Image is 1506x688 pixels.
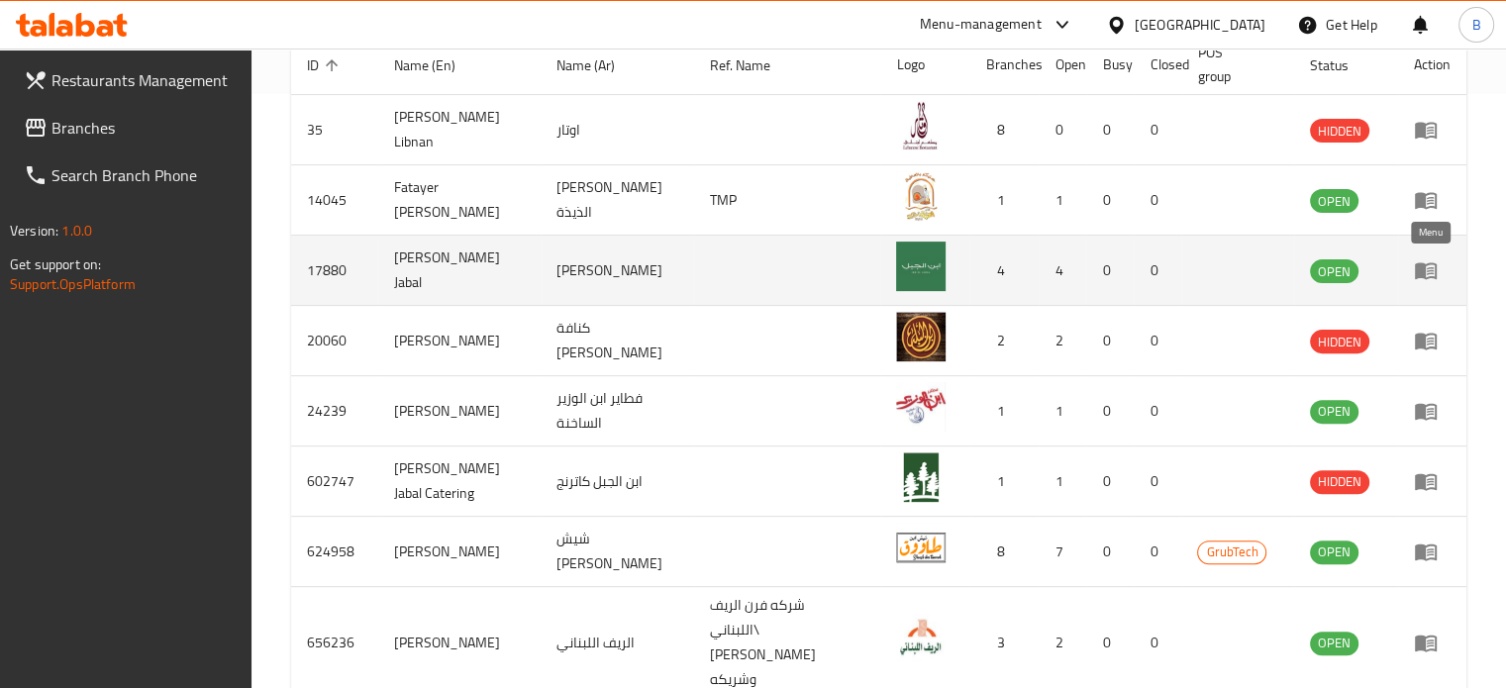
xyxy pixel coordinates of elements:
td: [PERSON_NAME] الذيذة [541,165,694,236]
img: Awtar Libnan [896,101,946,150]
div: Menu [1414,631,1451,654]
span: Status [1310,53,1374,77]
div: HIDDEN [1310,470,1369,494]
span: OPEN [1310,260,1358,283]
td: 1 [969,165,1039,236]
td: [PERSON_NAME] [541,236,694,306]
div: OPEN [1310,189,1358,213]
td: اوتار [541,95,694,165]
td: 1 [969,376,1039,446]
td: [PERSON_NAME] [378,517,541,587]
span: Version: [10,218,58,244]
td: ابن الجبل كاترنج [541,446,694,517]
img: SHEESH IBN TAWOOK [896,523,946,572]
span: POS group [1197,41,1270,88]
span: HIDDEN [1310,470,1369,493]
span: OPEN [1310,190,1358,213]
td: 8 [969,95,1039,165]
td: 0 [1134,306,1181,376]
td: 17880 [291,236,378,306]
span: HIDDEN [1310,120,1369,143]
td: 35 [291,95,378,165]
td: Fatayer [PERSON_NAME] [378,165,541,236]
th: Action [1398,35,1466,95]
td: 24239 [291,376,378,446]
div: Menu [1414,329,1451,352]
span: Get support on: [10,251,101,277]
td: 0 [1134,446,1181,517]
img: Kunafah Ibn Albalad [896,312,946,361]
td: 0 [1039,95,1086,165]
th: Closed [1134,35,1181,95]
td: 8 [969,517,1039,587]
span: Name (Ar) [556,53,641,77]
span: OPEN [1310,632,1358,654]
td: [PERSON_NAME] Jabal Catering [378,446,541,517]
td: 14045 [291,165,378,236]
th: Busy [1086,35,1134,95]
td: [PERSON_NAME] Libnan [378,95,541,165]
td: 0 [1086,446,1134,517]
img: Alreef Allibnani [896,614,946,663]
span: ID [307,53,345,77]
td: كنافة [PERSON_NAME] [541,306,694,376]
div: OPEN [1310,541,1358,564]
span: 1.0.0 [61,218,92,244]
div: OPEN [1310,259,1358,283]
img: Ibn El Jabal [896,242,946,291]
td: شيش [PERSON_NAME] [541,517,694,587]
td: 2 [969,306,1039,376]
td: 0 [1086,165,1134,236]
td: [PERSON_NAME] [378,306,541,376]
td: TMP [694,165,880,236]
td: 0 [1086,517,1134,587]
span: OPEN [1310,541,1358,563]
a: Branches [8,104,251,151]
a: Search Branch Phone [8,151,251,199]
div: HIDDEN [1310,119,1369,143]
td: 624958 [291,517,378,587]
th: Open [1039,35,1086,95]
td: [PERSON_NAME] Jabal [378,236,541,306]
td: فطاير ابن الوزير الساخنة [541,376,694,446]
span: B [1471,14,1480,36]
td: 1 [969,446,1039,517]
td: 0 [1086,236,1134,306]
td: 0 [1134,236,1181,306]
td: 602747 [291,446,378,517]
td: 0 [1134,165,1181,236]
a: Restaurants Management [8,56,251,104]
img: Ibn El Jabal Catering [896,452,946,502]
span: Ref. Name [710,53,796,77]
span: Branches [51,116,236,140]
div: Menu [1414,540,1451,563]
div: OPEN [1310,632,1358,655]
td: 1 [1039,376,1086,446]
span: HIDDEN [1310,331,1369,353]
th: Branches [969,35,1039,95]
span: Name (En) [394,53,481,77]
td: 1 [1039,165,1086,236]
div: Menu [1414,118,1451,142]
span: GrubTech [1198,541,1265,563]
div: OPEN [1310,400,1358,424]
img: Fatayer Ibn l Wazir Al Laziza [896,171,946,221]
span: Search Branch Phone [51,163,236,187]
td: 0 [1086,306,1134,376]
td: 0 [1086,95,1134,165]
span: Restaurants Management [51,68,236,92]
td: 4 [969,236,1039,306]
td: 0 [1134,95,1181,165]
td: 7 [1039,517,1086,587]
span: OPEN [1310,400,1358,423]
td: 0 [1134,517,1181,587]
td: 20060 [291,306,378,376]
div: Menu [1414,188,1451,212]
th: Logo [880,35,969,95]
div: [GEOGRAPHIC_DATA] [1135,14,1265,36]
td: 0 [1134,376,1181,446]
div: Menu-management [920,13,1042,37]
td: 1 [1039,446,1086,517]
img: Fatayer Ibn AlWazeer Al Sakhena [896,382,946,432]
td: 4 [1039,236,1086,306]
